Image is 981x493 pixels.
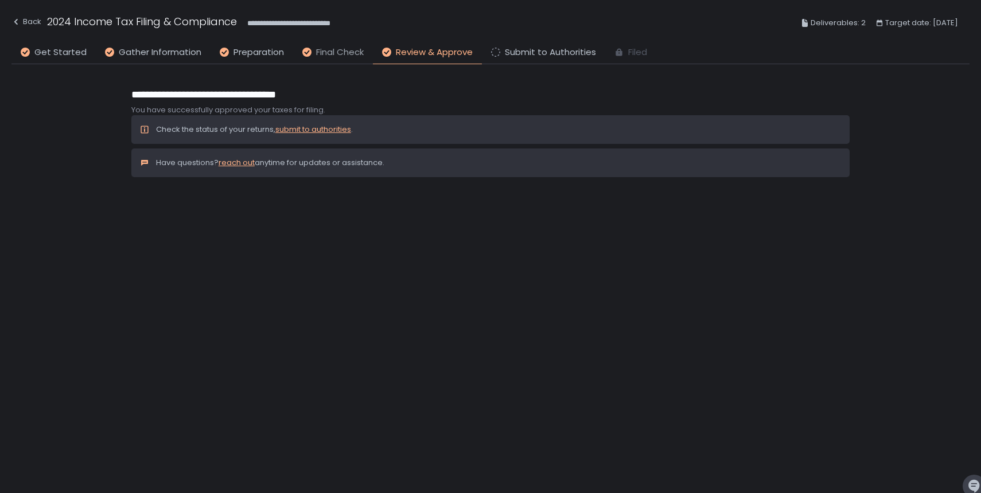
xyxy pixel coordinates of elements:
[811,16,866,30] span: Deliverables: 2
[275,124,351,135] a: submit to authorities
[11,15,41,29] div: Back
[119,46,201,59] span: Gather Information
[885,16,958,30] span: Target date: [DATE]
[34,46,87,59] span: Get Started
[396,46,473,59] span: Review & Approve
[219,157,255,168] a: reach out
[628,46,647,59] span: Filed
[505,46,596,59] span: Submit to Authorities
[233,46,284,59] span: Preparation
[316,46,364,59] span: Final Check
[11,14,41,33] button: Back
[131,105,850,115] div: You have successfully approved your taxes for filing.
[156,158,384,168] p: Have questions? anytime for updates or assistance.
[47,14,237,29] h1: 2024 Income Tax Filing & Compliance
[156,124,353,135] p: Check the status of your returns, .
